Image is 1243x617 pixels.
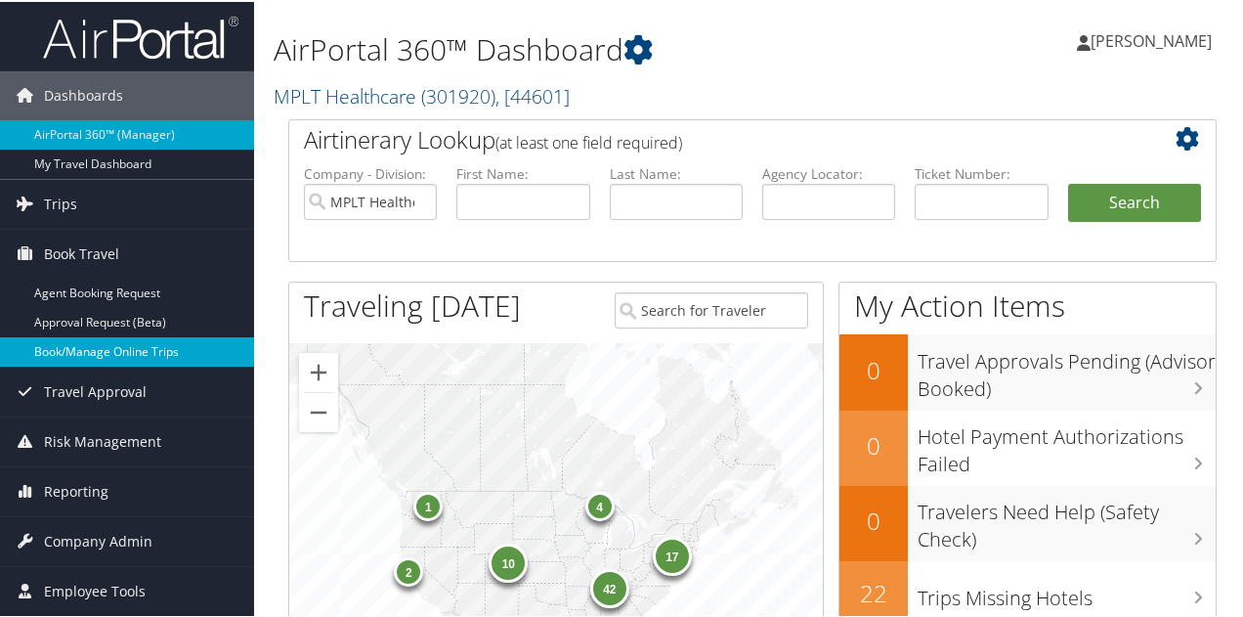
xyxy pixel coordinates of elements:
h1: My Action Items [839,284,1216,325]
button: Zoom in [299,351,338,390]
a: MPLT Healthcare [274,81,570,108]
div: 17 [653,535,692,574]
span: Risk Management [44,416,161,464]
h2: 22 [839,575,908,608]
img: airportal-logo.png [43,13,238,59]
label: Ticket Number: [915,162,1048,182]
div: 10 [489,542,528,581]
span: (at least one field required) [495,130,682,152]
label: Last Name: [610,162,743,182]
h3: Travelers Need Help (Safety Check) [918,487,1216,551]
h2: 0 [839,503,908,536]
span: ( 301920 ) [421,81,495,108]
a: [PERSON_NAME] [1077,10,1231,68]
span: Dashboards [44,69,123,118]
span: [PERSON_NAME] [1091,28,1212,50]
h1: Traveling [DATE] [304,284,521,325]
label: Agency Locator: [762,162,895,182]
label: Company - Division: [304,162,437,182]
span: Trips [44,178,77,227]
span: , [ 44601 ] [495,81,570,108]
span: Reporting [44,465,108,514]
h3: Travel Approvals Pending (Advisor Booked) [918,336,1216,401]
h3: Hotel Payment Authorizations Failed [918,412,1216,476]
div: 1 [413,489,443,518]
span: Employee Tools [44,565,146,614]
h3: Trips Missing Hotels [918,573,1216,610]
h2: 0 [839,352,908,385]
span: Company Admin [44,515,152,564]
button: Search [1068,182,1201,221]
h2: Airtinerary Lookup [304,121,1124,154]
div: 4 [585,490,615,519]
span: Book Travel [44,228,119,277]
h1: AirPortal 360™ Dashboard [274,27,912,68]
input: Search for Traveler [615,290,807,327]
div: 2 [394,555,423,585]
div: 42 [590,567,629,606]
label: First Name: [456,162,589,182]
a: 0Travel Approvals Pending (Advisor Booked) [839,332,1216,408]
a: 0Hotel Payment Authorizations Failed [839,409,1216,484]
a: 0Travelers Need Help (Safety Check) [839,484,1216,559]
button: Zoom out [299,391,338,430]
span: Travel Approval [44,366,147,415]
h2: 0 [839,427,908,461]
